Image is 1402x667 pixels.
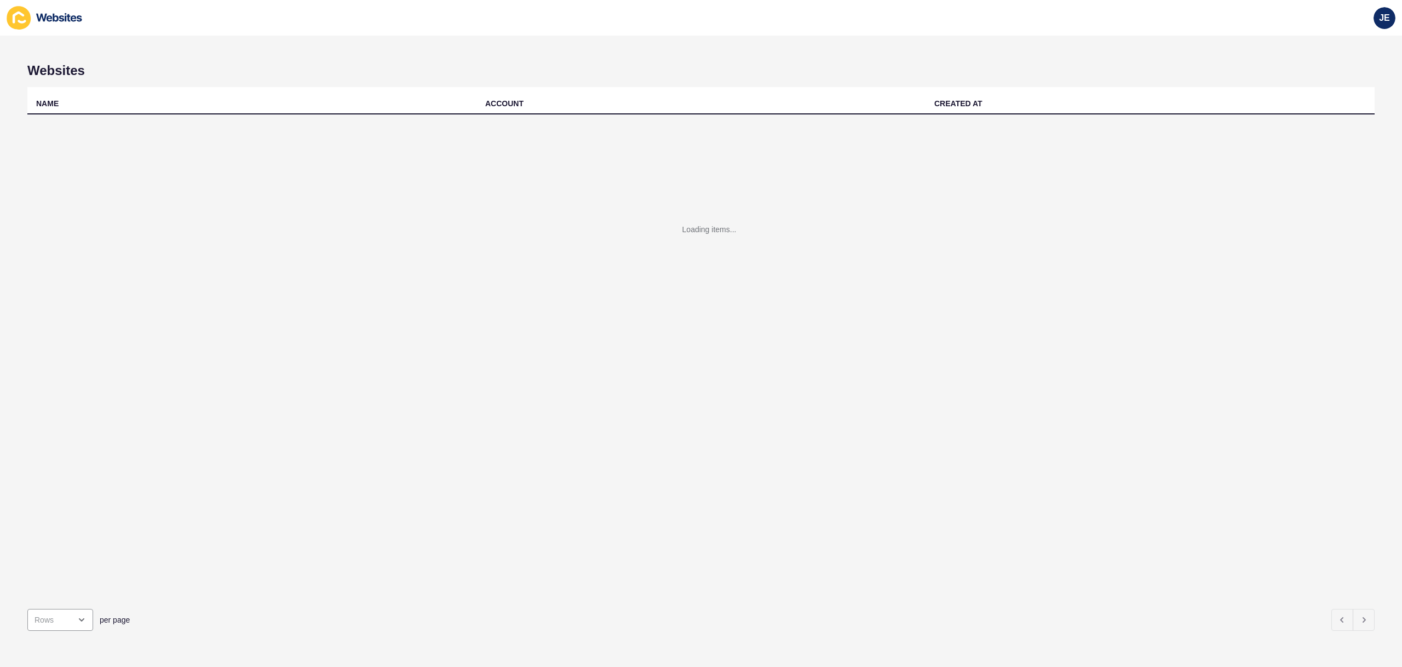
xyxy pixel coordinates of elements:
[36,98,59,109] div: NAME
[682,224,737,235] div: Loading items...
[934,98,982,109] div: CREATED AT
[27,63,1375,78] h1: Websites
[1379,13,1390,24] span: JE
[485,98,524,109] div: ACCOUNT
[27,609,93,631] div: open menu
[100,614,130,625] span: per page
